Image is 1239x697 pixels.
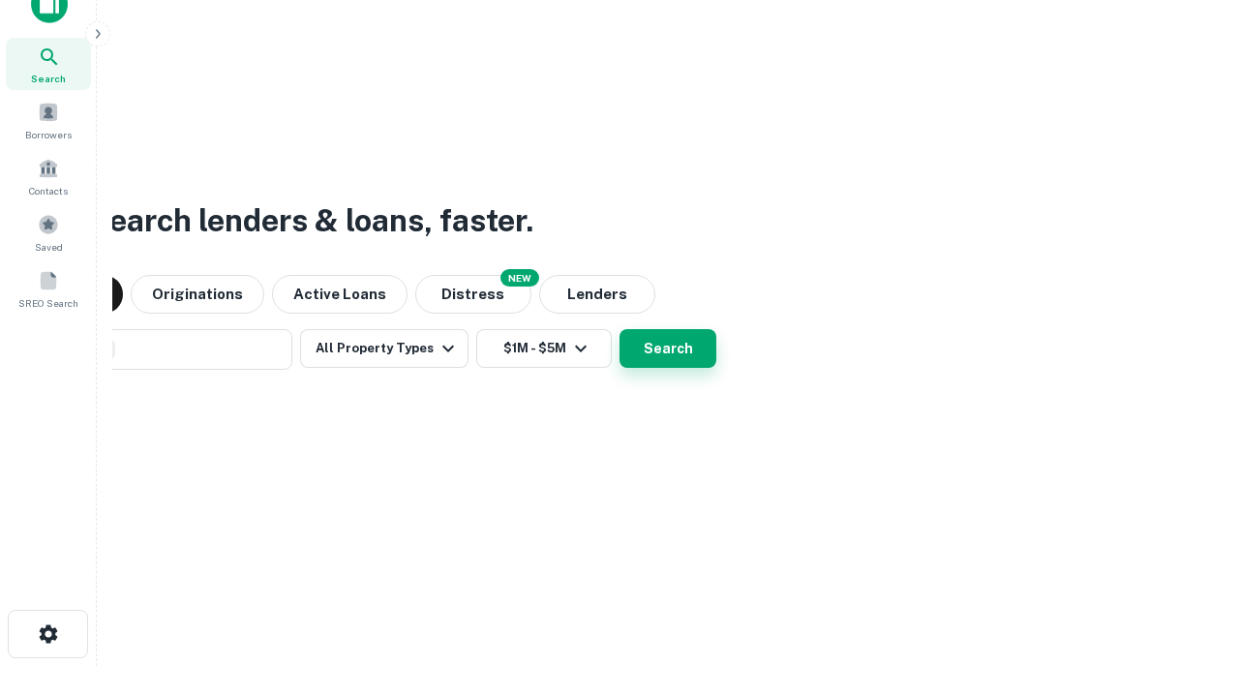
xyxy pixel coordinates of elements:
span: Contacts [29,183,68,198]
span: SREO Search [18,295,78,311]
a: SREO Search [6,262,91,315]
span: Search [31,71,66,86]
button: Lenders [539,275,655,314]
button: Originations [131,275,264,314]
a: Contacts [6,150,91,202]
button: $1M - $5M [476,329,612,368]
a: Search [6,38,91,90]
h3: Search lenders & loans, faster. [88,197,533,244]
span: Borrowers [25,127,72,142]
span: Saved [35,239,63,255]
a: Saved [6,206,91,258]
a: Borrowers [6,94,91,146]
button: Search distressed loans with lien and other non-mortgage details. [415,275,531,314]
button: Search [619,329,716,368]
iframe: Chat Widget [1142,542,1239,635]
div: NEW [500,269,539,287]
button: Active Loans [272,275,408,314]
button: All Property Types [300,329,468,368]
